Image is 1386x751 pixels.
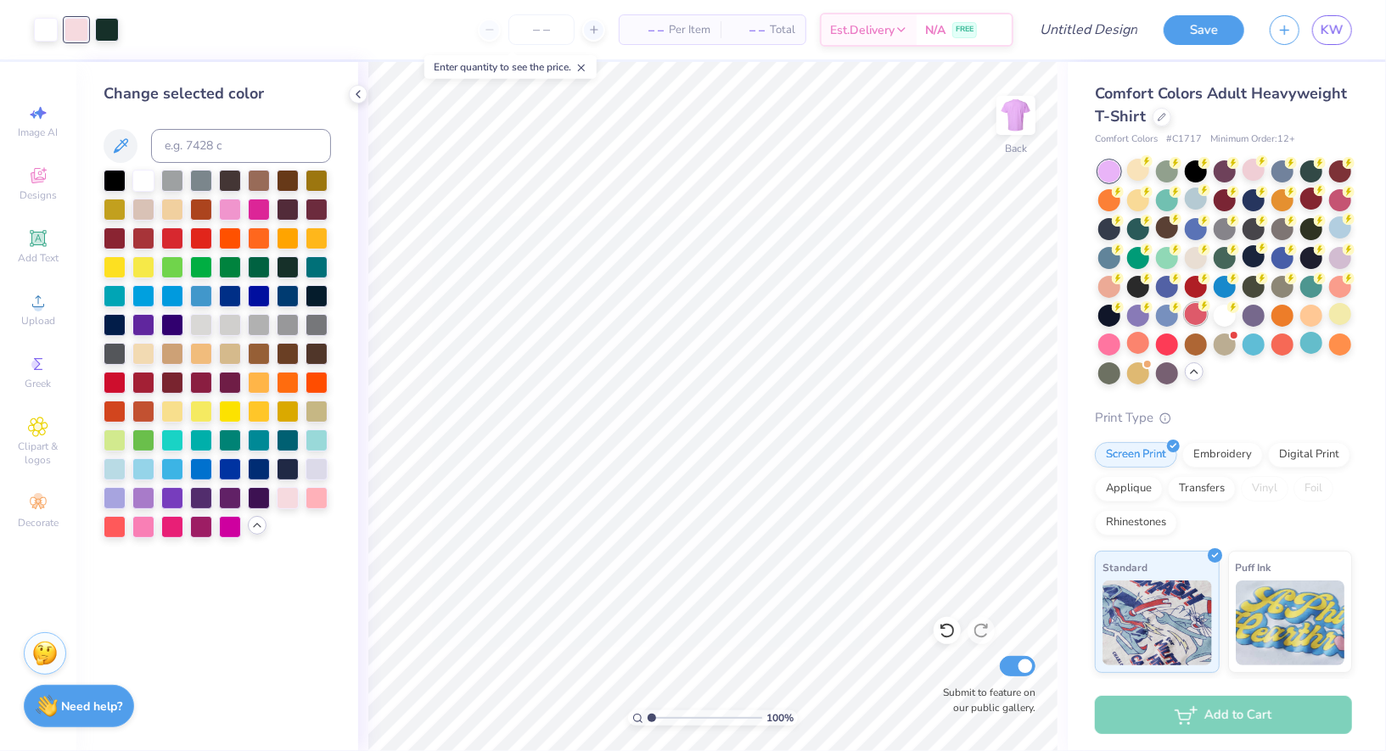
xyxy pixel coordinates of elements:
[25,377,52,390] span: Greek
[1293,476,1333,502] div: Foil
[934,685,1035,715] label: Submit to feature on our public gallery.
[1321,20,1344,40] span: KW
[1168,476,1236,502] div: Transfers
[8,440,68,467] span: Clipart & logos
[18,516,59,530] span: Decorate
[508,14,575,45] input: – –
[1312,15,1352,45] a: KW
[104,82,331,105] div: Change selected color
[766,710,794,726] span: 100 %
[1005,141,1027,156] div: Back
[1095,132,1158,147] span: Comfort Colors
[770,21,795,39] span: Total
[18,251,59,265] span: Add Text
[1095,408,1352,428] div: Print Type
[62,698,123,715] strong: Need help?
[999,98,1033,132] img: Back
[20,188,57,202] span: Designs
[925,21,946,39] span: N/A
[19,126,59,139] span: Image AI
[424,55,597,79] div: Enter quantity to see the price.
[669,21,710,39] span: Per Item
[1236,580,1345,665] img: Puff Ink
[21,314,55,328] span: Upload
[1210,132,1295,147] span: Minimum Order: 12 +
[1166,132,1202,147] span: # C1717
[1241,476,1288,502] div: Vinyl
[1268,442,1350,468] div: Digital Print
[1095,476,1163,502] div: Applique
[731,21,765,39] span: – –
[1095,83,1347,126] span: Comfort Colors Adult Heavyweight T-Shirt
[1236,558,1271,576] span: Puff Ink
[1103,580,1212,665] img: Standard
[830,21,895,39] span: Est. Delivery
[630,21,664,39] span: – –
[1103,558,1148,576] span: Standard
[151,129,331,163] input: e.g. 7428 c
[1164,15,1244,45] button: Save
[1095,510,1177,535] div: Rhinestones
[1095,442,1177,468] div: Screen Print
[1026,13,1151,47] input: Untitled Design
[956,24,974,36] span: FREE
[1182,442,1263,468] div: Embroidery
